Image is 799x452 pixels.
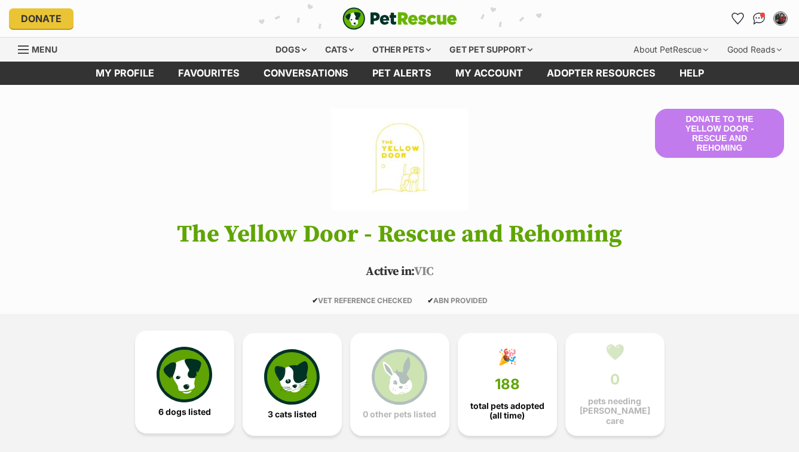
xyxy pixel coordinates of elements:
a: Favourites [728,9,747,28]
span: 6 dogs listed [158,407,211,417]
div: About PetRescue [625,38,717,62]
a: Menu [18,38,66,59]
div: Good Reads [719,38,790,62]
img: petrescue-icon-eee76f85a60ef55c4a1927667547b313a7c0e82042636edf73dce9c88f694885.svg [157,347,212,402]
div: Cats [317,38,362,62]
a: 💚 0 pets needing [PERSON_NAME] care [565,333,665,436]
span: 188 [495,376,520,393]
span: Menu [32,44,57,54]
span: ABN PROVIDED [427,296,488,305]
div: 🎉 [498,348,517,366]
div: Dogs [267,38,315,62]
a: Adopter resources [535,62,668,85]
span: pets needing [PERSON_NAME] care [575,396,654,425]
span: 3 cats listed [268,410,317,419]
img: Julie profile pic [774,13,786,25]
span: Active in: [366,264,414,279]
a: My account [443,62,535,85]
span: total pets adopted (all time) [468,401,547,420]
icon: ✔ [427,296,433,305]
a: Favourites [166,62,252,85]
a: Conversations [749,9,769,28]
a: 0 other pets listed [350,333,449,436]
icon: ✔ [312,296,318,305]
span: 0 other pets listed [363,410,436,419]
span: 0 [610,371,620,388]
a: 3 cats listed [243,333,342,436]
img: logo-e224e6f780fb5917bec1dbf3a21bbac754714ae5b6737aabdf751b685950b380.svg [342,7,457,30]
img: chat-41dd97257d64d25036548639549fe6c8038ab92f7586957e7f3b1b290dea8141.svg [753,13,766,25]
a: conversations [252,62,360,85]
img: bunny-icon-b786713a4a21a2fe6d13e954f4cb29d131f1b31f8a74b52ca2c6d2999bc34bbe.svg [372,349,427,404]
button: Donate to The Yellow Door - Rescue and Rehoming [655,109,784,158]
ul: Account quick links [728,9,790,28]
a: Help [668,62,716,85]
a: 6 dogs listed [135,331,234,433]
a: Donate [9,8,74,29]
span: VET REFERENCE CHECKED [312,296,412,305]
div: Get pet support [441,38,541,62]
a: PetRescue [342,7,457,30]
img: The Yellow Door - Rescue and Rehoming [331,109,467,210]
img: cat-icon-068c71abf8fe30c970a85cd354bc8e23425d12f6e8612795f06af48be43a487a.svg [264,349,319,404]
button: My account [771,9,790,28]
div: 💚 [605,343,624,361]
div: Other pets [364,38,439,62]
a: My profile [84,62,166,85]
a: 🎉 188 total pets adopted (all time) [458,333,557,436]
a: Pet alerts [360,62,443,85]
